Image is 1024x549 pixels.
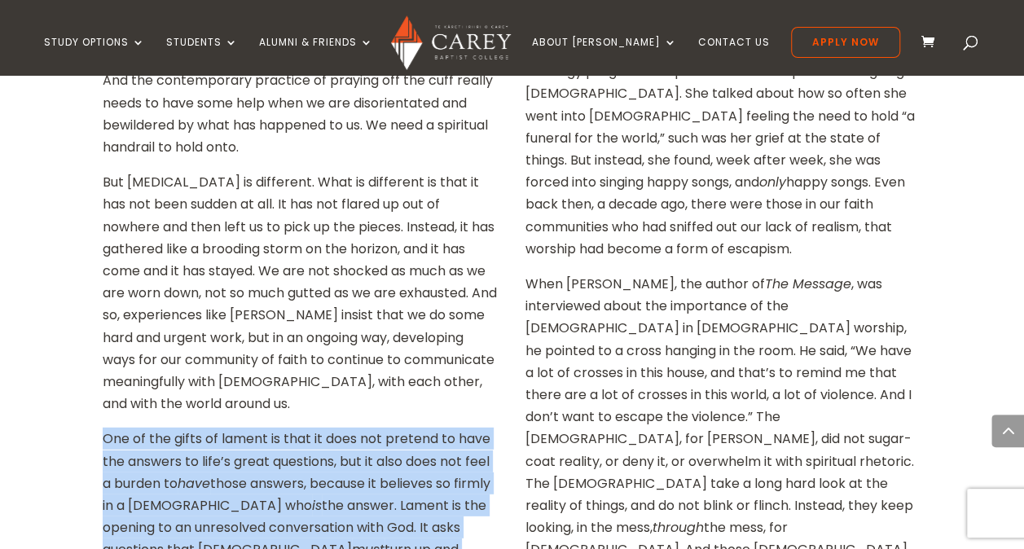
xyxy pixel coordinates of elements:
[259,37,373,75] a: Alumni & Friends
[166,37,238,75] a: Students
[103,171,499,428] p: But [MEDICAL_DATA] is different. What is different is that it has not been sudden at all. It has ...
[653,518,704,537] em: through
[391,15,511,70] img: Carey Baptist College
[525,16,922,273] p: Long before [MEDICAL_DATA], long before the [DEMOGRAPHIC_DATA] attacks, I heard a teacher in my t...
[178,474,210,493] em: have
[698,37,770,75] a: Contact Us
[312,496,322,515] em: is
[532,37,677,75] a: About [PERSON_NAME]
[44,37,145,75] a: Study Options
[791,27,900,58] a: Apply Now
[759,173,786,191] em: only
[765,274,851,293] em: The Message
